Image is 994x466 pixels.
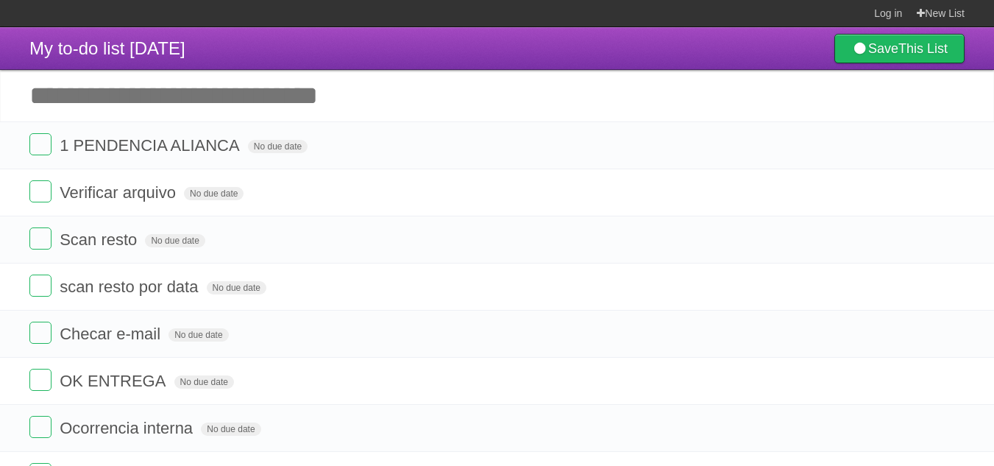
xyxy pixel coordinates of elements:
label: Done [29,369,52,391]
label: Done [29,416,52,438]
span: No due date [248,140,308,153]
a: SaveThis List [834,34,965,63]
span: OK ENTREGA [60,372,169,390]
span: 1 PENDENCIA ALIANCA [60,136,244,155]
span: No due date [184,187,244,200]
span: No due date [207,281,266,294]
span: No due date [145,234,205,247]
span: Scan resto [60,230,141,249]
label: Done [29,275,52,297]
span: No due date [168,328,228,342]
label: Done [29,322,52,344]
span: No due date [201,423,260,436]
span: Verificar arquivo [60,183,180,202]
span: No due date [174,375,234,389]
span: Checar e-mail [60,325,164,343]
b: This List [898,41,948,56]
label: Done [29,180,52,202]
span: My to-do list [DATE] [29,38,185,58]
span: scan resto por data [60,278,202,296]
label: Done [29,133,52,155]
span: Ocorrencia interna [60,419,196,437]
label: Done [29,227,52,250]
